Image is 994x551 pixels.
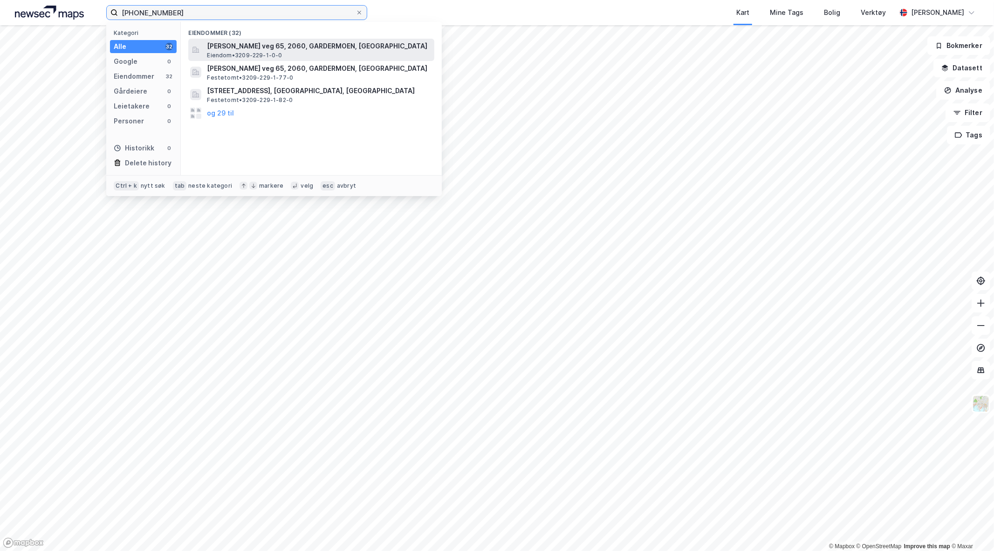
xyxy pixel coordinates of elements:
span: [PERSON_NAME] veg 65, 2060, GARDERMOEN, [GEOGRAPHIC_DATA] [207,41,431,52]
span: [PERSON_NAME] veg 65, 2060, GARDERMOEN, [GEOGRAPHIC_DATA] [207,63,431,74]
div: tab [173,181,187,190]
div: nytt søk [141,182,165,190]
div: 0 [165,58,173,65]
div: Eiendommer (32) [181,22,442,39]
div: neste kategori [188,182,232,190]
a: Mapbox [829,543,855,550]
div: 0 [165,102,173,110]
button: Filter [946,103,990,122]
span: Festetomt • 3209-229-1-82-0 [207,96,293,104]
div: Bolig [824,7,840,18]
div: Kart [736,7,749,18]
span: Eiendom • 3209-229-1-0-0 [207,52,282,59]
div: Mine Tags [770,7,803,18]
div: Historikk [114,143,154,154]
div: 32 [165,73,173,80]
div: 0 [165,88,173,95]
input: Søk på adresse, matrikkel, gårdeiere, leietakere eller personer [118,6,356,20]
a: Improve this map [904,543,950,550]
div: Kategori [114,29,177,36]
div: 0 [165,117,173,125]
button: Analyse [936,81,990,100]
img: logo.a4113a55bc3d86da70a041830d287a7e.svg [15,6,84,20]
iframe: Chat Widget [947,506,994,551]
div: 0 [165,144,173,152]
span: Festetomt • 3209-229-1-77-0 [207,74,293,82]
div: Google [114,56,137,67]
div: velg [301,182,313,190]
div: Ctrl + k [114,181,139,190]
button: Datasett [933,59,990,77]
div: Leietakere [114,101,150,112]
div: Verktøy [861,7,886,18]
div: Kontrollprogram for chat [947,506,994,551]
div: markere [259,182,283,190]
div: Eiendommer [114,71,154,82]
a: Mapbox homepage [3,537,44,548]
div: Alle [114,41,126,52]
div: Delete history [125,157,171,169]
img: Z [972,395,990,413]
div: esc [321,181,335,190]
span: [STREET_ADDRESS], [GEOGRAPHIC_DATA], [GEOGRAPHIC_DATA] [207,85,431,96]
div: 32 [165,43,173,50]
button: Tags [947,126,990,144]
div: avbryt [337,182,356,190]
div: [PERSON_NAME] [911,7,964,18]
button: og 29 til [207,108,234,119]
div: Personer [114,116,144,127]
button: Bokmerker [927,36,990,55]
a: OpenStreetMap [857,543,902,550]
div: Gårdeiere [114,86,147,97]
